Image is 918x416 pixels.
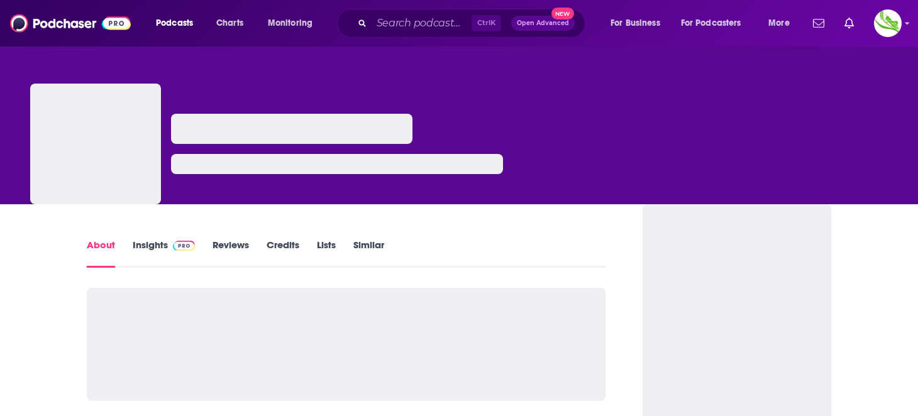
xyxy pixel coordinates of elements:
span: Monitoring [268,14,312,32]
img: Podchaser Pro [173,241,195,251]
input: Search podcasts, credits, & more... [372,13,472,33]
span: For Podcasters [681,14,741,32]
button: open menu [673,13,760,33]
span: New [551,8,574,19]
span: Logged in as KDrewCGP [874,9,902,37]
span: More [768,14,790,32]
a: Show notifications dropdown [839,13,859,34]
a: Credits [267,239,299,268]
img: User Profile [874,9,902,37]
span: Podcasts [156,14,193,32]
button: open menu [760,13,805,33]
a: Lists [317,239,336,268]
span: For Business [611,14,660,32]
button: Show profile menu [874,9,902,37]
span: Charts [216,14,243,32]
span: Ctrl K [472,15,501,31]
button: open menu [259,13,329,33]
span: Open Advanced [517,20,569,26]
button: Open AdvancedNew [511,16,575,31]
div: Search podcasts, credits, & more... [349,9,597,38]
a: Similar [353,239,384,268]
a: Show notifications dropdown [808,13,829,34]
img: Podchaser - Follow, Share and Rate Podcasts [10,11,131,35]
a: Charts [208,13,251,33]
a: InsightsPodchaser Pro [133,239,195,268]
button: open menu [147,13,209,33]
a: Reviews [213,239,249,268]
a: About [87,239,115,268]
button: open menu [602,13,676,33]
